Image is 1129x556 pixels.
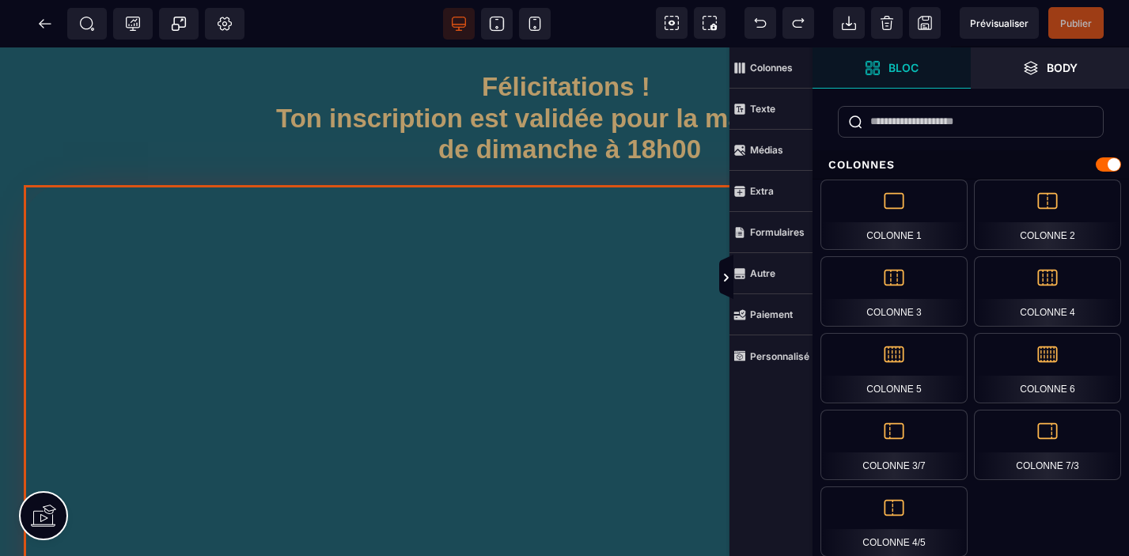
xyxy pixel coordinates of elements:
span: Paiement [729,294,813,335]
h1: Félicitations ! Ton inscription est validée pour la masterclass de dimanche à 18h00 [47,24,1092,126]
span: Extra [729,171,813,212]
span: Formulaires [729,212,813,253]
span: Métadata SEO [67,8,107,40]
div: Colonnes [813,150,1129,180]
strong: Personnalisé [750,350,809,362]
span: Capture d'écran [694,7,726,39]
div: Colonne 7/3 [974,410,1121,480]
div: Colonne 5 [820,333,968,403]
span: Voir les composants [656,7,688,39]
strong: Extra [750,185,774,197]
span: Enregistrer [909,7,941,39]
span: Popup [171,16,187,32]
div: Colonne 4 [974,256,1121,327]
span: Publier [1060,17,1092,29]
span: Favicon [205,8,244,40]
span: Prévisualiser [970,17,1029,29]
div: Colonne 6 [974,333,1121,403]
span: Créer une alerte modale [159,8,199,40]
span: Importer [833,7,865,39]
span: SEO [79,16,95,32]
div: Colonne 3/7 [820,410,968,480]
span: Rétablir [782,7,814,39]
span: Texte [729,89,813,130]
span: Nettoyage [871,7,903,39]
span: Réglages Body [217,16,233,32]
span: Afficher les vues [813,255,828,302]
span: Personnalisé [729,335,813,376]
strong: Médias [750,144,783,156]
strong: Colonnes [750,62,793,74]
span: Autre [729,253,813,294]
div: Colonne 2 [974,180,1121,250]
span: Médias [729,130,813,171]
span: Voir tablette [481,8,513,40]
span: Ouvrir les blocs [813,47,971,89]
span: Code de suivi [113,8,153,40]
span: Colonnes [729,47,813,89]
strong: Body [1047,62,1078,74]
strong: Bloc [888,62,919,74]
div: Colonne 1 [820,180,968,250]
span: Retour [29,8,61,40]
strong: Paiement [750,308,793,320]
strong: Formulaires [750,226,805,238]
strong: Autre [750,267,775,279]
span: Défaire [744,7,776,39]
span: Aperçu [960,7,1039,39]
div: Colonne 3 [820,256,968,327]
span: Enregistrer le contenu [1048,7,1104,39]
strong: Texte [750,103,775,115]
span: Voir mobile [519,8,551,40]
span: Voir bureau [443,8,475,40]
span: Tracking [125,16,141,32]
span: Ouvrir les calques [971,47,1129,89]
